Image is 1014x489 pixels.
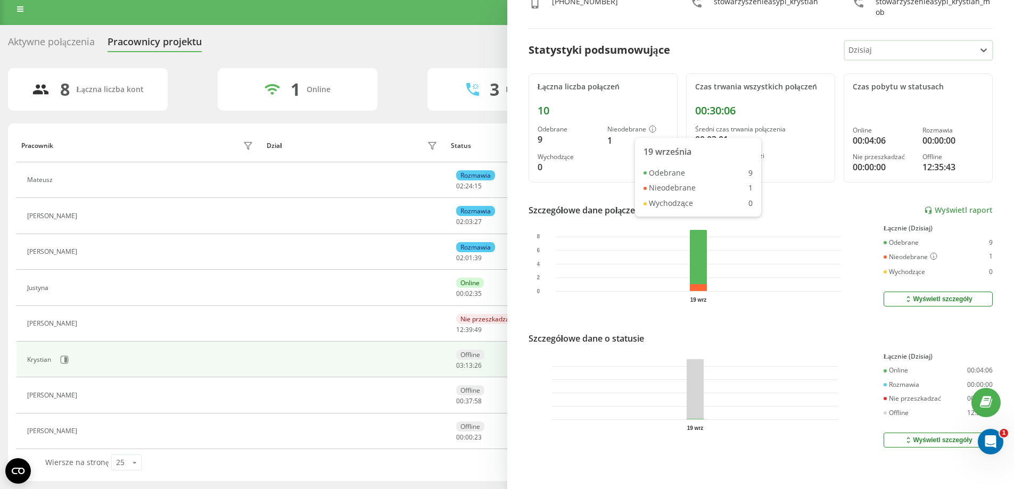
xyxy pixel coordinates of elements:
[456,183,482,190] div: : :
[884,353,993,360] div: Łącznie (Dzisiaj)
[474,396,482,405] span: 58
[537,234,540,240] text: 8
[853,127,914,134] div: Online
[474,433,482,442] span: 23
[607,126,669,134] div: Nieodebrane
[456,254,482,262] div: : :
[108,36,202,53] div: Pracownicy projektu
[291,79,300,100] div: 1
[456,242,495,252] div: Rozmawia
[537,288,540,294] text: 0
[465,253,473,262] span: 01
[465,396,473,405] span: 37
[884,268,925,276] div: Wychodzące
[607,134,669,147] div: 1
[27,284,51,292] div: Justyna
[687,425,703,431] text: 19 wrz
[474,181,482,190] span: 15
[456,326,482,334] div: : :
[27,212,80,220] div: [PERSON_NAME]
[27,320,80,327] div: [PERSON_NAME]
[748,169,753,178] div: 9
[537,247,540,253] text: 6
[465,289,473,298] span: 02
[456,421,484,432] div: Offline
[748,199,753,208] div: 0
[884,367,908,374] div: Online
[27,392,80,399] div: [PERSON_NAME]
[456,206,495,216] div: Rozmawia
[456,314,517,324] div: Nie przeszkadzać
[922,134,984,147] div: 00:00:00
[884,253,937,261] div: Nieodebrane
[922,161,984,173] div: 12:35:43
[465,181,473,190] span: 24
[465,361,473,370] span: 13
[27,176,55,184] div: Mateusz
[537,261,540,267] text: 4
[884,239,919,246] div: Odebrane
[465,433,473,442] span: 00
[456,253,464,262] span: 02
[884,225,993,232] div: Łącznie (Dzisiaj)
[456,325,464,334] span: 12
[967,409,993,417] div: 12:35:43
[690,297,706,303] text: 19 wrz
[465,325,473,334] span: 39
[538,133,599,146] div: 9
[748,184,753,193] div: 1
[924,206,993,215] a: Wyświetl raport
[456,350,484,360] div: Offline
[695,104,826,117] div: 00:30:06
[989,239,993,246] div: 9
[27,248,80,255] div: [PERSON_NAME]
[474,325,482,334] span: 49
[21,142,53,150] div: Pracownik
[456,289,464,298] span: 00
[529,204,641,217] div: Szczegółowe dane połączeń
[695,82,826,92] div: Czas trwania wszystkich połączeń
[456,217,464,226] span: 02
[853,134,914,147] div: 00:04:06
[884,395,941,402] div: Nie przeszkadzać
[644,146,753,157] div: 19 września
[456,361,464,370] span: 03
[967,381,993,388] div: 00:00:00
[884,433,993,447] button: Wyświetl szczegóły
[922,127,984,134] div: Rozmawia
[27,427,80,435] div: [PERSON_NAME]
[456,385,484,395] div: Offline
[474,289,482,298] span: 35
[456,290,482,297] div: : :
[5,458,31,484] button: Open CMP widget
[76,85,143,94] div: Łączna liczba kont
[456,433,464,442] span: 00
[967,367,993,374] div: 00:04:06
[465,217,473,226] span: 03
[853,82,984,92] div: Czas pobytu w statusach
[529,332,644,345] div: Szczegółowe dane o statusie
[474,253,482,262] span: 39
[267,142,282,150] div: Dział
[506,85,548,94] div: Rozmawiają
[538,82,669,92] div: Łączna liczba połączeń
[456,218,482,226] div: : :
[884,292,993,306] button: Wyświetl szczegóły
[989,268,993,276] div: 0
[456,181,464,190] span: 02
[538,104,669,117] div: 10
[884,381,919,388] div: Rozmawia
[989,253,993,261] div: 1
[456,434,482,441] div: : :
[853,153,914,161] div: Nie przeszkadzać
[538,161,599,173] div: 0
[456,396,464,405] span: 00
[456,362,482,369] div: : :
[644,169,685,178] div: Odebrane
[474,361,482,370] span: 26
[45,457,109,467] span: Wiersze na stronę
[538,126,599,133] div: Odebrane
[853,161,914,173] div: 00:00:00
[27,356,54,363] div: Krystian
[904,436,972,444] div: Wyświetl szczegóły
